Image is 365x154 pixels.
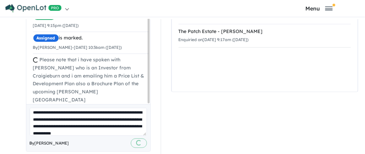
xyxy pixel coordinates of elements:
[5,4,62,12] img: Openlot PRO Logo White
[179,28,351,36] div: The Patch Estate - [PERSON_NAME]
[179,24,351,48] a: The Patch Estate - [PERSON_NAME]Enquiried on[DATE] 9:17am ([DATE])
[33,23,79,28] small: [DATE] 9:15pm ([DATE])
[33,57,144,103] span: Please note that i have spoken with [PERSON_NAME] who is an Investor from Craigieburn and i am em...
[33,34,149,42] div: is marked.
[179,37,249,42] small: Enquiried on [DATE] 9:17am ([DATE])
[33,45,122,50] small: By [PERSON_NAME] - [DATE] 10:36am ([DATE])
[30,140,69,147] span: By [PERSON_NAME]
[33,34,59,42] span: Assigned
[275,5,363,11] button: Toggle navigation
